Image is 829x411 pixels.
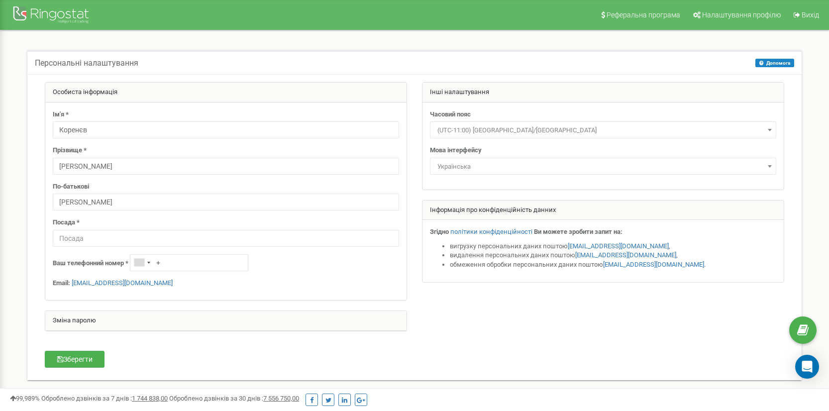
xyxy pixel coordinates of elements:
[430,121,776,138] span: (UTC-11:00) Pacific/Midway
[702,11,781,19] span: Налаштування профілю
[263,395,299,402] u: 7 556 750,00
[53,279,70,287] strong: Email:
[130,255,153,271] div: Telephone country code
[575,251,676,259] a: [EMAIL_ADDRESS][DOMAIN_NAME]
[430,228,449,235] strong: Згідно
[41,395,168,402] span: Оброблено дзвінків за 7 днів :
[45,351,104,368] button: Зберегти
[53,146,87,155] label: Прізвище *
[450,228,532,235] a: політики конфіденційності
[53,259,128,268] label: Ваш телефонний номер *
[422,201,784,220] div: Інформація про конфіденційність данних
[430,158,776,175] span: Українська
[795,355,819,379] div: Open Intercom Messenger
[450,251,776,260] li: видалення персональних даних поштою ,
[607,11,680,19] span: Реферальна програма
[53,194,399,210] input: По-батькові
[433,160,773,174] span: Українська
[53,121,399,138] input: Ім'я
[450,260,776,270] li: обмеження обробки персональних даних поштою .
[10,395,40,402] span: 99,989%
[45,83,407,103] div: Особиста інформація
[534,228,622,235] strong: Ви можете зробити запит на:
[130,254,248,271] input: +1-800-555-55-55
[45,311,407,331] div: Зміна паролю
[603,261,704,268] a: [EMAIL_ADDRESS][DOMAIN_NAME]
[53,110,69,119] label: Ім'я *
[422,83,784,103] div: Інші налаштування
[53,182,89,192] label: По-батькові
[132,395,168,402] u: 1 744 838,00
[53,230,399,247] input: Посада
[53,158,399,175] input: Прізвище
[755,59,794,67] button: Допомога
[568,242,669,250] a: [EMAIL_ADDRESS][DOMAIN_NAME]
[430,146,482,155] label: Мова інтерфейсу
[35,59,138,68] h5: Персональні налаштування
[53,218,80,227] label: Посада *
[433,123,773,137] span: (UTC-11:00) Pacific/Midway
[72,279,173,287] a: [EMAIL_ADDRESS][DOMAIN_NAME]
[802,11,819,19] span: Вихід
[430,110,471,119] label: Часовий пояс
[450,242,776,251] li: вигрузку персональних даних поштою ,
[169,395,299,402] span: Оброблено дзвінків за 30 днів :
